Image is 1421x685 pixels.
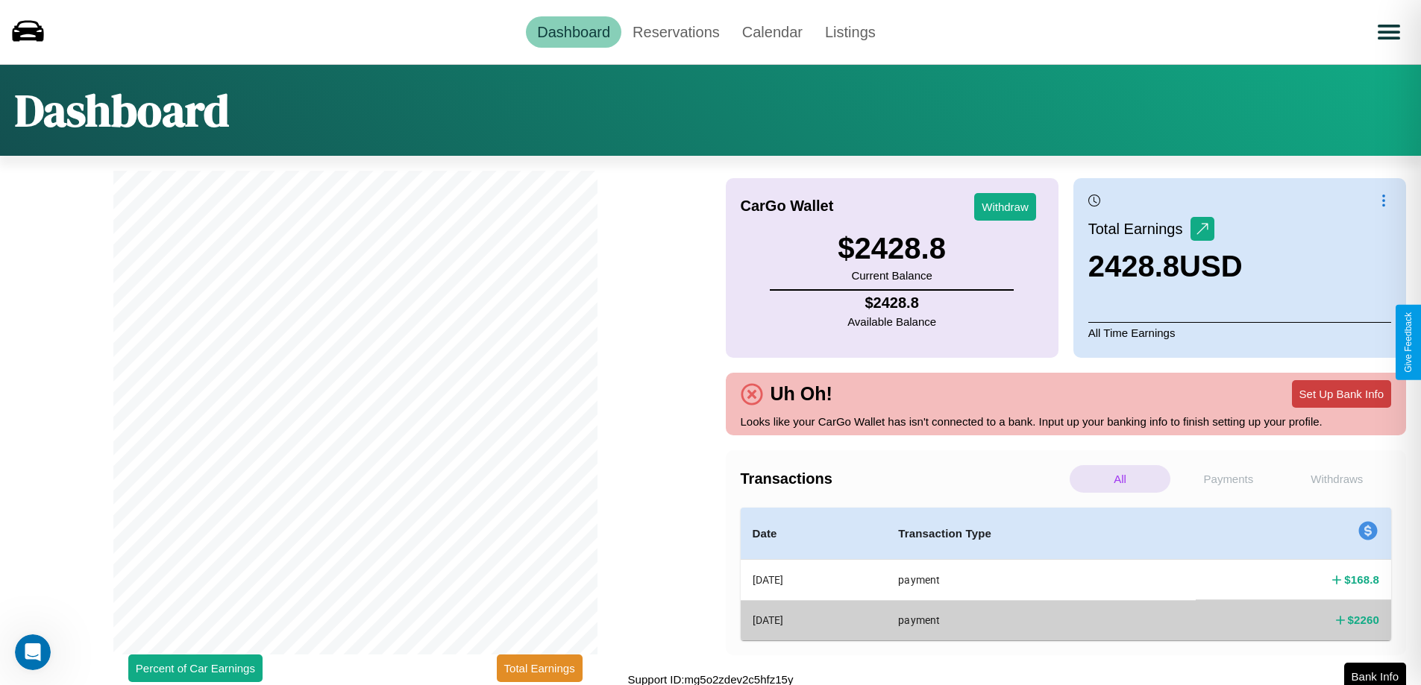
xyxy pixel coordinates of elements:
[741,600,887,640] th: [DATE]
[1348,612,1379,628] h4: $ 2260
[731,16,814,48] a: Calendar
[974,193,1036,221] button: Withdraw
[128,654,263,682] button: Percent of Car Earnings
[741,560,887,601] th: [DATE]
[1403,312,1414,373] div: Give Feedback
[753,525,875,543] h4: Date
[621,16,731,48] a: Reservations
[1178,465,1279,493] p: Payments
[741,470,1066,487] h4: Transactions
[886,560,1196,601] th: payment
[741,198,834,215] h4: CarGo Wallet
[847,312,936,332] p: Available Balance
[741,411,1392,432] p: Looks like your CarGo Wallet has isn't connected to a bank. Input up your banking info to finish ...
[1287,465,1387,493] p: Withdraws
[741,508,1392,640] table: simple table
[1368,11,1410,53] button: Open menu
[886,600,1196,640] th: payment
[838,265,946,285] p: Current Balance
[1344,572,1379,587] h4: $ 168.8
[1292,380,1391,408] button: Set Up Bank Info
[1088,215,1191,242] p: Total Earnings
[15,80,229,141] h1: Dashboard
[847,294,936,312] h4: $ 2428.8
[15,634,51,670] iframe: Intercom live chat
[1070,465,1170,493] p: All
[1088,250,1243,283] h3: 2428.8 USD
[898,525,1184,543] h4: Transaction Type
[497,654,583,682] button: Total Earnings
[814,16,887,48] a: Listings
[838,232,946,265] h3: $ 2428.8
[763,383,840,405] h4: Uh Oh!
[526,16,621,48] a: Dashboard
[1088,322,1391,343] p: All Time Earnings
